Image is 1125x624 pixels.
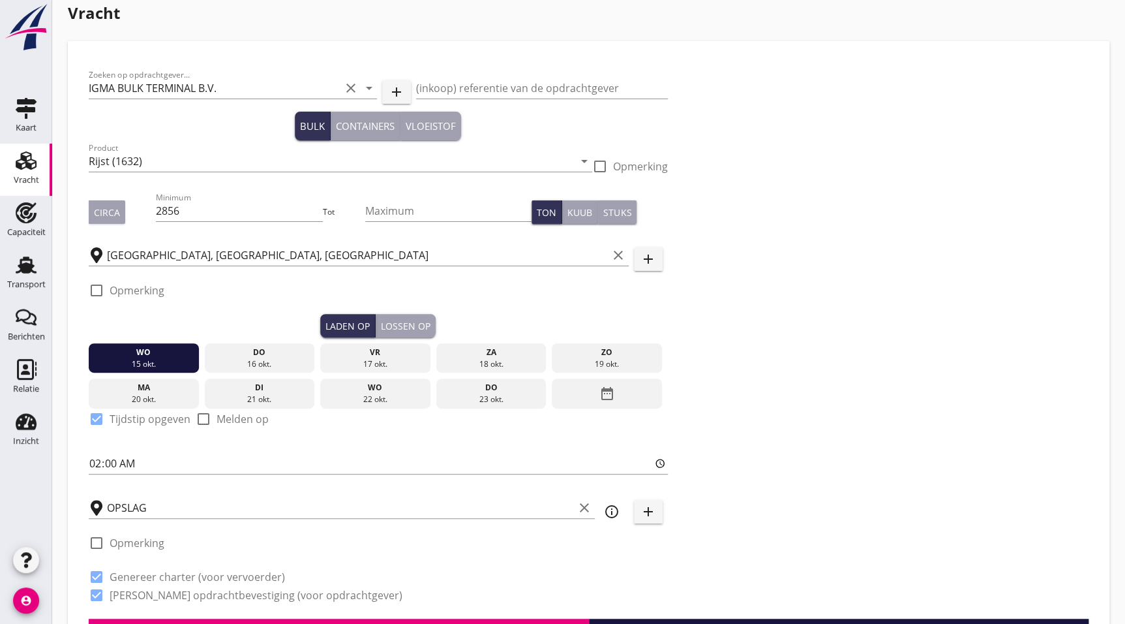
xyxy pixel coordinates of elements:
i: arrow_drop_down [361,80,377,96]
i: info_outline [604,504,620,520]
i: date_range [599,382,614,405]
img: logo-small.a267ee39.svg [3,3,50,52]
button: Circa [89,200,125,224]
div: di [207,382,311,394]
input: Minimum [156,200,322,221]
div: 20 okt. [92,394,196,405]
div: zo [555,347,659,358]
i: clear [343,80,359,96]
div: Berichten [8,332,45,341]
div: 22 okt. [323,394,427,405]
div: Ton [537,206,556,219]
button: Ton [532,200,562,224]
div: ma [92,382,196,394]
div: Tot [323,206,365,218]
div: Vracht [14,176,39,184]
label: Opmerking [110,537,164,550]
button: Stuks [598,200,637,224]
div: Transport [7,280,46,289]
div: Circa [94,206,120,219]
div: 15 okt. [92,358,196,370]
input: Product [89,151,574,172]
div: wo [323,382,427,394]
div: Laden op [325,319,370,333]
label: Melden op [217,413,269,426]
input: Zoeken op opdrachtgever... [89,78,340,99]
button: Laden op [320,314,376,337]
i: add [640,251,656,267]
div: Inzicht [13,437,39,445]
i: clear [577,500,592,516]
div: 17 okt. [323,358,427,370]
div: vr [323,347,427,358]
label: Opmerking [110,284,164,297]
i: add [640,504,656,520]
div: 19 okt. [555,358,659,370]
div: Relatie [13,384,39,393]
button: Bulk [295,112,331,140]
div: 16 okt. [207,358,311,370]
input: Laadplaats [107,245,608,266]
i: arrow_drop_down [577,153,592,169]
div: Lossen op [381,319,430,333]
div: do [207,347,311,358]
div: Stuks [603,206,631,219]
div: Capaciteit [7,228,46,236]
button: Vloeistof [400,112,461,140]
div: Containers [336,119,395,134]
input: Maximum [365,200,532,221]
label: Tijdstip opgeven [110,413,190,426]
i: clear [610,247,626,263]
div: Bulk [300,119,325,134]
div: 23 okt. [439,394,543,405]
label: Opmerking [613,160,668,173]
input: Losplaats [107,497,574,518]
label: Genereer charter (voor vervoerder) [110,570,285,584]
div: do [439,382,543,394]
div: wo [92,347,196,358]
h1: Vracht [68,1,1109,25]
label: [PERSON_NAME] opdrachtbevestiging (voor opdrachtgever) [110,589,402,602]
div: za [439,347,543,358]
div: 21 okt. [207,394,311,405]
div: Vloeistof [406,119,456,134]
input: (inkoop) referentie van de opdrachtgever [416,78,668,99]
i: add [389,84,404,100]
div: 18 okt. [439,358,543,370]
button: Kuub [562,200,598,224]
div: Kuub [567,206,592,219]
button: Lossen op [376,314,436,337]
i: account_circle [13,587,39,614]
button: Containers [331,112,400,140]
div: Kaart [16,123,37,132]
